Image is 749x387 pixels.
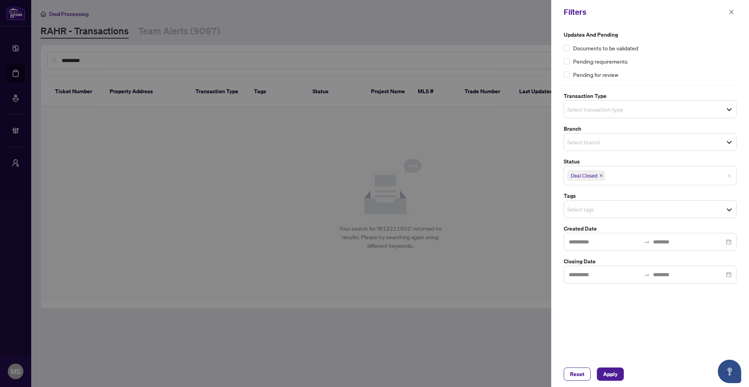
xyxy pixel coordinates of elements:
[644,272,650,278] span: to
[729,9,734,15] span: close
[599,174,603,178] span: close
[564,30,737,39] label: Updates and Pending
[564,224,737,233] label: Created Date
[644,239,650,245] span: to
[564,367,591,381] button: Reset
[573,57,628,66] span: Pending requirements
[597,367,624,381] button: Apply
[603,368,618,380] span: Apply
[573,44,638,52] span: Documents to be validated
[573,70,618,79] span: Pending for review
[564,192,737,200] label: Tags
[564,257,737,266] label: Closing Date
[564,157,737,166] label: Status
[564,92,737,100] label: Transaction Type
[644,272,650,278] span: swap-right
[644,239,650,245] span: swap-right
[567,170,605,181] span: Deal Closed
[727,174,732,178] span: close
[571,172,598,179] span: Deal Closed
[564,6,726,18] div: Filters
[564,124,737,133] label: Branch
[570,368,584,380] span: Reset
[718,360,741,383] button: Open asap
